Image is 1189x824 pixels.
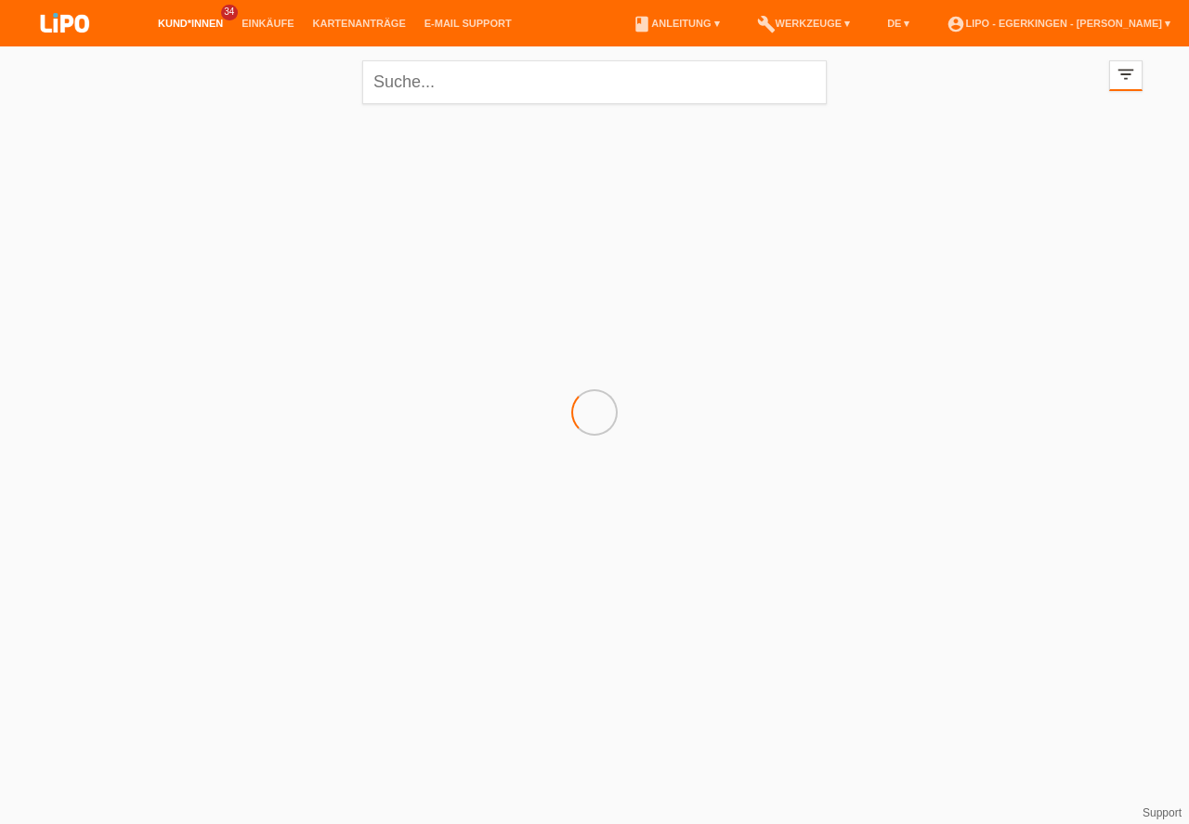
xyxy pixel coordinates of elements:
i: build [757,15,776,33]
a: Support [1143,806,1182,819]
a: bookAnleitung ▾ [623,18,728,29]
a: account_circleLIPO - Egerkingen - [PERSON_NAME] ▾ [937,18,1180,29]
a: Kund*innen [149,18,232,29]
a: LIPO pay [19,38,111,52]
i: filter_list [1116,64,1136,85]
a: Einkäufe [232,18,303,29]
i: account_circle [947,15,965,33]
input: Suche... [362,60,827,104]
a: DE ▾ [878,18,919,29]
i: book [633,15,651,33]
span: 34 [221,5,238,20]
a: E-Mail Support [415,18,521,29]
a: buildWerkzeuge ▾ [748,18,860,29]
a: Kartenanträge [304,18,415,29]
